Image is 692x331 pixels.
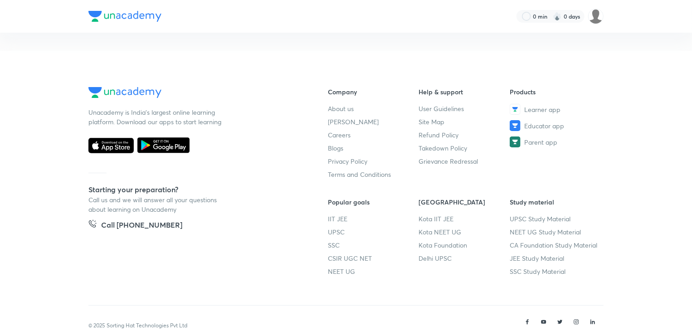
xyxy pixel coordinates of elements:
p: © 2025 Sorting Hat Technologies Pvt Ltd [88,321,187,330]
a: [PERSON_NAME] [328,117,419,127]
a: Learner app [510,104,601,115]
a: Call [PHONE_NUMBER] [88,219,182,232]
h5: Call [PHONE_NUMBER] [101,219,182,232]
a: NEET UG [328,267,419,276]
a: Careers [328,130,419,140]
a: Delhi UPSC [419,253,510,263]
a: JEE Study Material [510,253,601,263]
img: snehal rajesh [588,9,604,24]
span: Educator app [524,121,564,131]
img: Learner app [510,104,521,115]
p: Call us and we will answer all your questions about learning on Unacademy [88,195,224,214]
a: Takedown Policy [419,143,510,153]
p: Unacademy is India’s largest online learning platform. Download our apps to start learning [88,107,224,127]
img: Company Logo [88,11,161,22]
a: Kota NEET UG [419,227,510,237]
a: Refund Policy [419,130,510,140]
a: UPSC Study Material [510,214,601,224]
h6: Help & support [419,87,510,97]
a: Privacy Policy [328,156,419,166]
span: Learner app [524,105,560,114]
a: Terms and Conditions [328,170,419,179]
h6: [GEOGRAPHIC_DATA] [419,197,510,207]
a: NEET UG Study Material [510,227,601,237]
a: Site Map [419,117,510,127]
a: UPSC [328,227,419,237]
h6: Study material [510,197,601,207]
a: CSIR UGC NET [328,253,419,263]
h6: Products [510,87,601,97]
a: Kota Foundation [419,240,510,250]
img: Parent app [510,136,521,147]
a: Kota IIT JEE [419,214,510,224]
h6: Popular goals [328,197,419,207]
span: Careers [328,130,351,140]
h5: Starting your preparation? [88,184,299,195]
img: streak [553,12,562,21]
a: User Guidelines [419,104,510,113]
a: Grievance Redressal [419,156,510,166]
img: Educator app [510,120,521,131]
a: Educator app [510,120,601,131]
img: Company Logo [88,87,161,98]
a: Parent app [510,136,601,147]
a: IIT JEE [328,214,419,224]
a: SSC Study Material [510,267,601,276]
h6: Company [328,87,419,97]
a: CA Foundation Study Material [510,240,601,250]
a: Company Logo [88,87,299,100]
span: Parent app [524,137,557,147]
a: SSC [328,240,419,250]
a: Blogs [328,143,419,153]
a: About us [328,104,419,113]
